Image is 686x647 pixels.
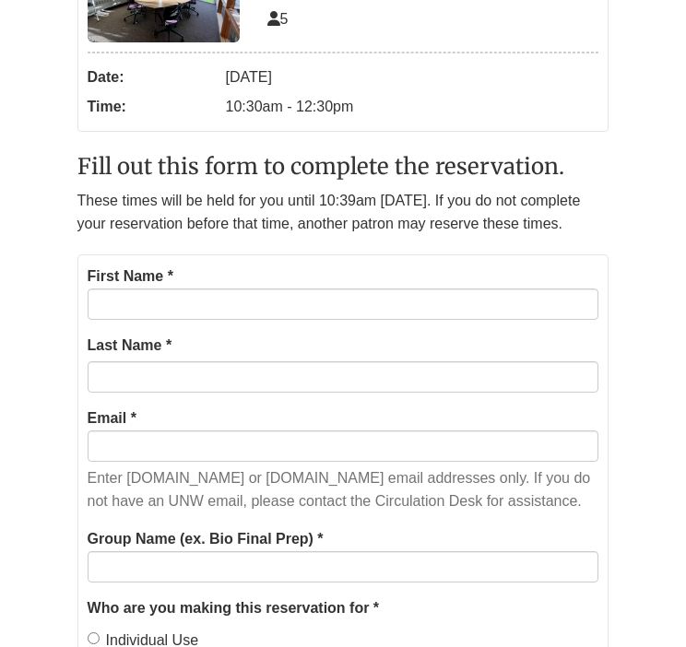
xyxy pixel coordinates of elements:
dd: [DATE] [226,63,599,92]
label: Group Name (ex. Bio Final Prep) * [88,527,324,551]
legend: Who are you making this reservation for * [88,596,599,620]
h2: Fill out this form to complete the reservation. [77,155,609,179]
label: Email * [88,406,136,430]
p: Enter [DOMAIN_NAME] or [DOMAIN_NAME] email addresses only. If you do not have an UNW email, pleas... [88,466,599,513]
input: Individual Use [88,632,100,644]
span: The capacity of this space [267,11,289,27]
dt: Date: [88,63,217,92]
label: First Name * [88,265,173,288]
p: These times will be held for you until 10:39am [DATE]. If you do not complete your reservation be... [77,189,609,236]
label: Last Name * [88,334,172,358]
dt: Time: [88,92,217,122]
dd: 10:30am - 12:30pm [226,92,599,122]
